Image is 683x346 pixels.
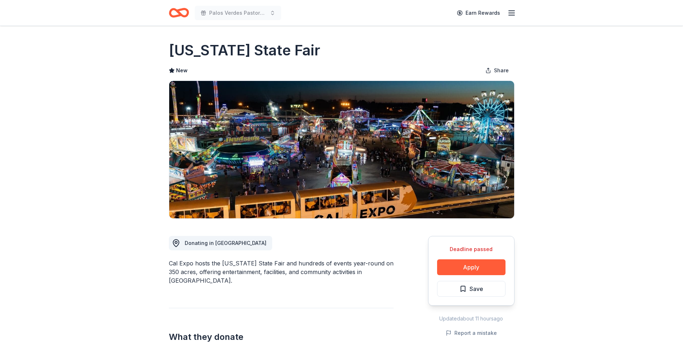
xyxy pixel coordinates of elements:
button: Palos Verdes Pastoral 2025 [195,6,281,20]
button: Report a mistake [446,329,497,337]
h2: What they donate [169,331,394,343]
div: Deadline passed [437,245,505,254]
h1: [US_STATE] State Fair [169,40,320,60]
a: Home [169,4,189,21]
button: Share [480,63,515,78]
img: Image for California State Fair [169,81,514,218]
div: Updated about 11 hours ago [428,314,515,323]
span: Donating in [GEOGRAPHIC_DATA] [185,240,266,246]
button: Save [437,281,505,297]
a: Earn Rewards [453,6,504,19]
span: Palos Verdes Pastoral 2025 [209,9,267,17]
span: Save [469,284,483,293]
button: Apply [437,259,505,275]
span: Share [494,66,509,75]
div: Cal Expo hosts the [US_STATE] State Fair and hundreds of events year-round on 350 acres, offering... [169,259,394,285]
span: New [176,66,188,75]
